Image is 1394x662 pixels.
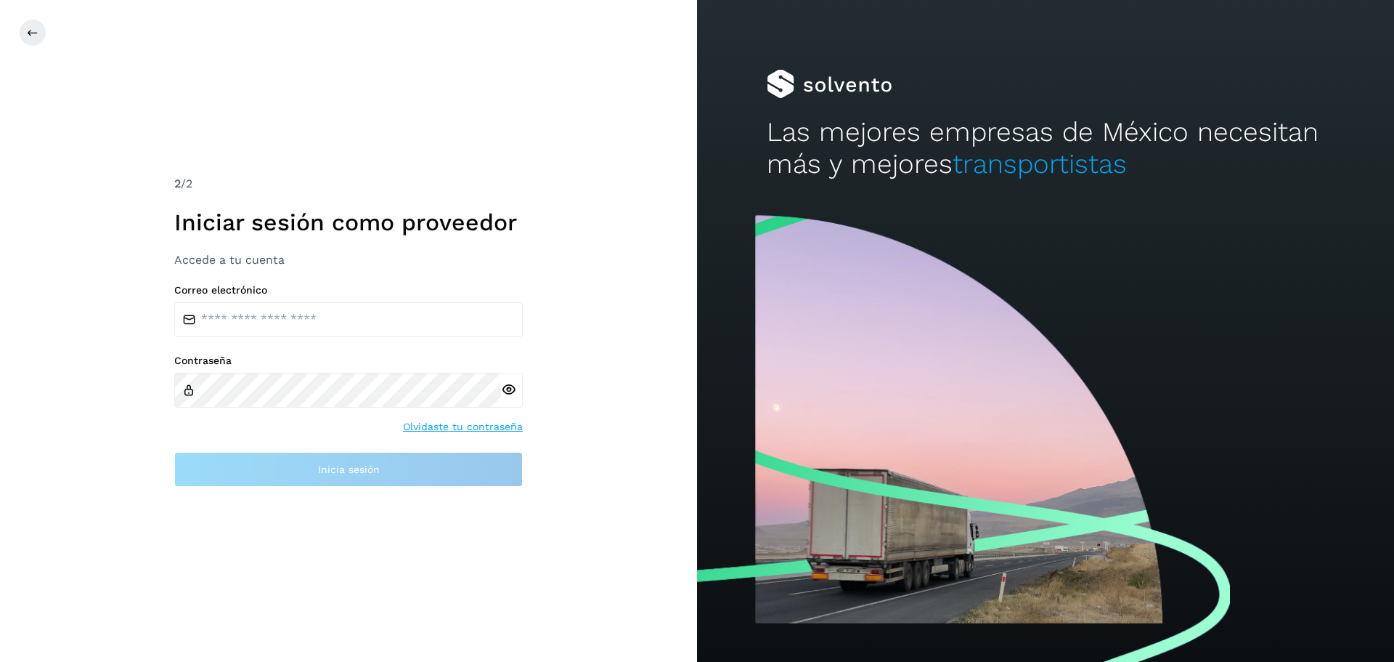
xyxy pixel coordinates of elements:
div: /2 [174,175,523,193]
span: transportistas [953,148,1127,179]
span: 2 [174,177,181,190]
a: Olvidaste tu contraseña [403,419,523,435]
span: Inicia sesión [318,464,380,475]
h3: Accede a tu cuenta [174,253,523,267]
label: Contraseña [174,355,523,367]
label: Correo electrónico [174,284,523,296]
h1: Iniciar sesión como proveedor [174,209,523,236]
button: Inicia sesión [174,452,523,487]
h2: Las mejores empresas de México necesitan más y mejores [767,116,1324,181]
